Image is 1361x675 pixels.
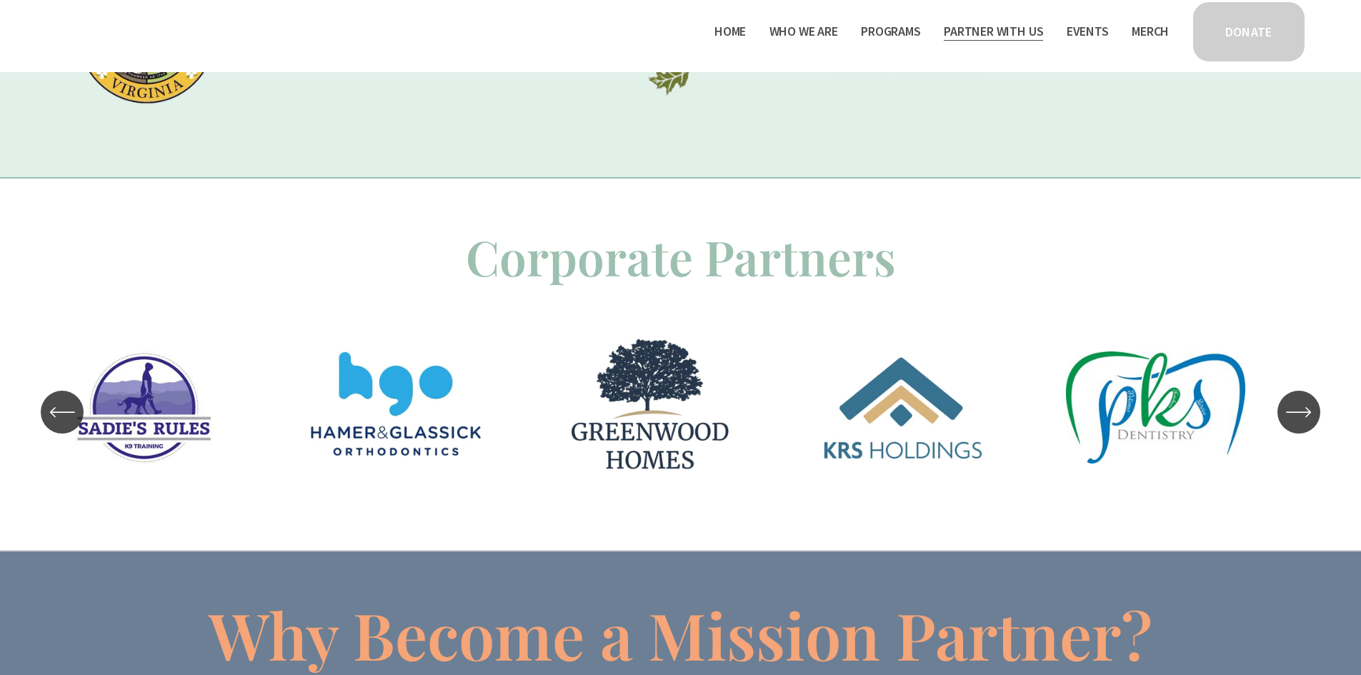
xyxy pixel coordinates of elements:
span: Partner With Us [944,21,1043,42]
a: Events [1067,20,1109,43]
a: folder dropdown [944,20,1043,43]
span: Who We Are [769,21,838,42]
a: Merch [1132,20,1169,43]
a: Home [714,20,746,43]
a: folder dropdown [769,20,838,43]
a: folder dropdown [861,20,921,43]
button: Previous [41,391,84,434]
p: Corporate Partners [54,223,1307,291]
button: Next [1277,391,1320,434]
span: Programs [861,21,921,42]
